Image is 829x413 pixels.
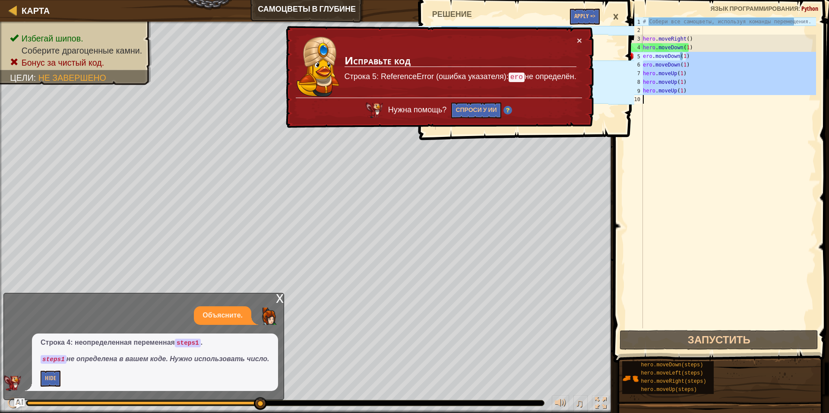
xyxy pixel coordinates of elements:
[41,338,269,348] p: Строка 4: неопределенная переменная .
[22,34,83,43] span: Избегай шипов.
[22,46,142,55] span: Соберите драгоценные камни.
[626,35,643,43] div: 3
[503,106,512,114] img: Hint
[41,355,269,362] em: не определена в вашем коде. Нужно использовать число.
[626,43,643,52] div: 4
[388,105,449,114] span: Нужна помощь?
[4,375,21,391] img: AI
[14,398,25,409] button: Ask AI
[22,58,104,67] span: Бонус за чистый код.
[366,102,383,118] img: AI
[626,17,643,26] div: 1
[276,293,284,302] div: x
[345,71,576,83] p: Строка 5: ReferenceError (ошибка указателя): не определён.
[626,78,643,86] div: 8
[641,362,703,368] span: hero.moveDown(steps)
[577,36,582,45] button: ×
[641,370,703,376] span: hero.moveLeft(steps)
[509,73,525,82] code: ero
[22,5,50,16] span: Карта
[798,4,801,13] span: :
[10,57,142,69] li: Бонус за чистый код.
[17,5,50,16] a: Карта
[10,73,34,83] span: Цели
[626,86,643,95] div: 9
[41,371,60,387] button: Hide
[626,52,643,60] div: 5
[34,73,38,83] span: :
[626,69,643,78] div: 7
[41,355,66,364] code: steps1
[10,32,142,44] li: Избегай шипов.
[801,4,818,13] span: Python
[451,102,501,118] button: Спроси у ИИ
[641,387,697,393] span: hero.moveUp(steps)
[10,44,142,57] li: Соберите драгоценные камни.
[4,395,22,413] button: Ctrl + P: Play
[428,9,476,20] div: Решение
[710,4,798,13] span: Язык программирования
[620,330,818,350] button: Запустить
[626,60,643,69] div: 6
[296,36,339,97] img: duck_pender.png
[260,308,277,325] img: Player
[570,9,600,25] button: Apply =>
[626,95,643,104] div: 10
[38,73,106,83] span: Не завершено
[345,55,576,67] h3: Исправьте код
[175,339,201,347] code: steps1
[608,7,623,27] div: ×
[203,311,243,321] p: Объясните.
[641,378,706,384] span: hero.moveRight(steps)
[626,26,643,35] div: 2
